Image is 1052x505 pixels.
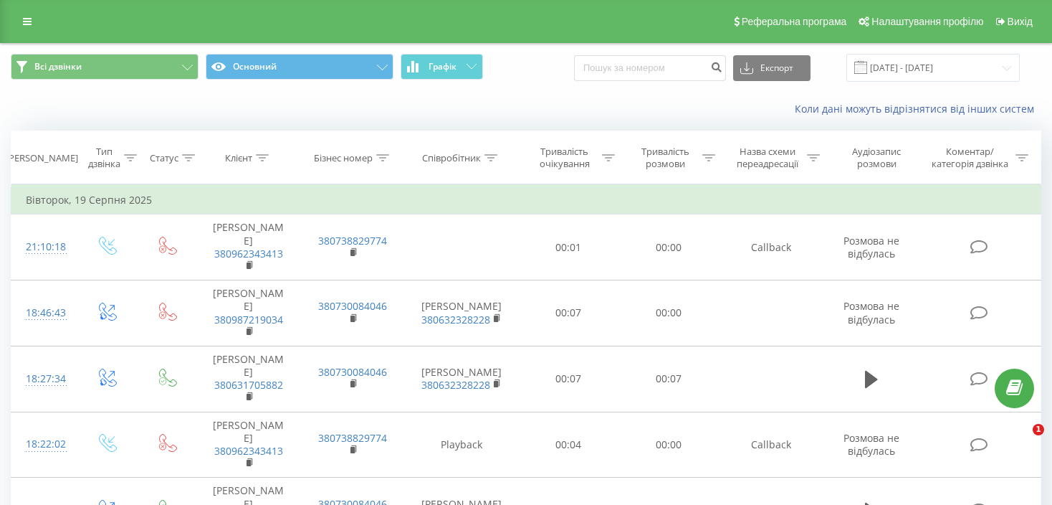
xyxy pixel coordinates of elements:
[26,365,61,393] div: 18:27:34
[214,313,283,326] a: 380987219034
[421,378,490,392] a: 380632328228
[843,299,899,326] span: Розмова не відбулась
[405,346,517,412] td: [PERSON_NAME]
[795,102,1041,115] a: Коли дані можуть відрізнятися вiд інших систем
[88,146,120,170] div: Тип дзвінка
[719,412,823,478] td: Callback
[11,54,199,80] button: Всі дзвінки
[618,280,719,346] td: 00:00
[401,54,483,80] button: Графік
[518,214,618,280] td: 00:01
[618,214,719,280] td: 00:00
[574,55,726,81] input: Пошук за номером
[518,412,618,478] td: 00:04
[206,54,393,80] button: Основний
[928,146,1012,170] div: Коментар/категорія дзвінка
[26,430,61,458] div: 18:22:02
[318,234,387,247] a: 380738829774
[618,412,719,478] td: 00:00
[518,280,618,346] td: 00:07
[531,146,598,170] div: Тривалість очікування
[843,234,899,260] span: Розмова не відбулась
[196,280,301,346] td: [PERSON_NAME]
[836,146,917,170] div: Аудіозапис розмови
[314,152,373,164] div: Бізнес номер
[214,444,283,458] a: 380962343413
[405,412,517,478] td: Playback
[429,62,456,72] span: Графік
[1008,16,1033,27] span: Вихід
[843,431,899,458] span: Розмова не відбулась
[422,152,481,164] div: Співробітник
[871,16,983,27] span: Налаштування профілю
[1003,424,1038,458] iframe: Intercom live chat
[196,412,301,478] td: [PERSON_NAME]
[214,247,283,260] a: 380962343413
[196,346,301,412] td: [PERSON_NAME]
[742,16,847,27] span: Реферальна програма
[1033,424,1044,435] span: 1
[719,214,823,280] td: Callback
[518,346,618,412] td: 00:07
[11,186,1041,214] td: Вівторок, 19 Серпня 2025
[405,280,517,346] td: [PERSON_NAME]
[196,214,301,280] td: [PERSON_NAME]
[214,378,283,392] a: 380631705882
[34,61,82,72] span: Всі дзвінки
[733,55,810,81] button: Експорт
[318,299,387,313] a: 380730084046
[150,152,178,164] div: Статус
[6,152,78,164] div: [PERSON_NAME]
[421,313,490,326] a: 380632328228
[631,146,699,170] div: Тривалість розмови
[318,365,387,379] a: 380730084046
[26,299,61,327] div: 18:46:43
[732,146,803,170] div: Назва схеми переадресації
[618,346,719,412] td: 00:07
[318,431,387,445] a: 380738829774
[26,233,61,261] div: 21:10:18
[225,152,252,164] div: Клієнт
